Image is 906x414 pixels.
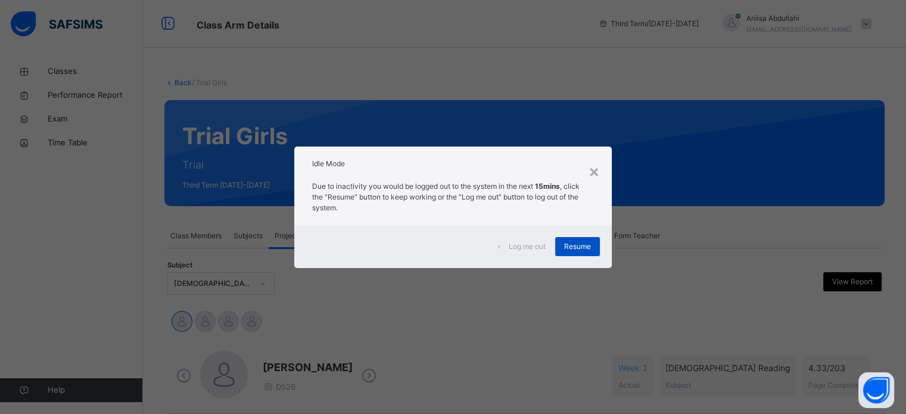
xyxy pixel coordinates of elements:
span: Resume [564,241,591,252]
strong: 15mins [535,182,560,191]
div: × [589,158,600,183]
span: Log me out [509,241,546,252]
h2: Idle Mode [312,158,593,169]
button: Open asap [858,372,894,408]
p: Due to inactivity you would be logged out to the system in the next , click the "Resume" button t... [312,181,593,213]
